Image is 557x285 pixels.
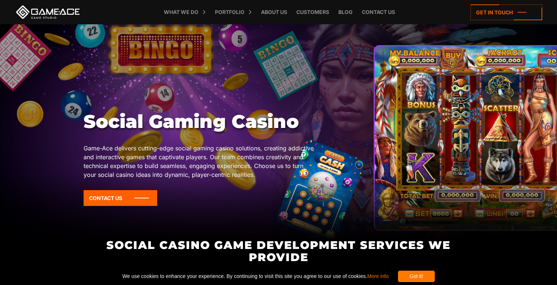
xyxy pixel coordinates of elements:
[84,144,317,179] p: Game-Ace delivers cutting-edge social gaming casino solutions, creating addictive and interactive...
[84,111,317,133] h1: Social Gaming Casino
[84,190,157,206] a: Contact Us
[367,273,388,279] a: More info
[398,271,435,282] div: Got it!
[122,271,388,282] span: We use cookies to enhance your experience. By continuing to visit this site you agree to our use ...
[470,4,542,20] a: Get in touch
[82,239,475,263] h2: Social Casino Game Development Services We Provide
